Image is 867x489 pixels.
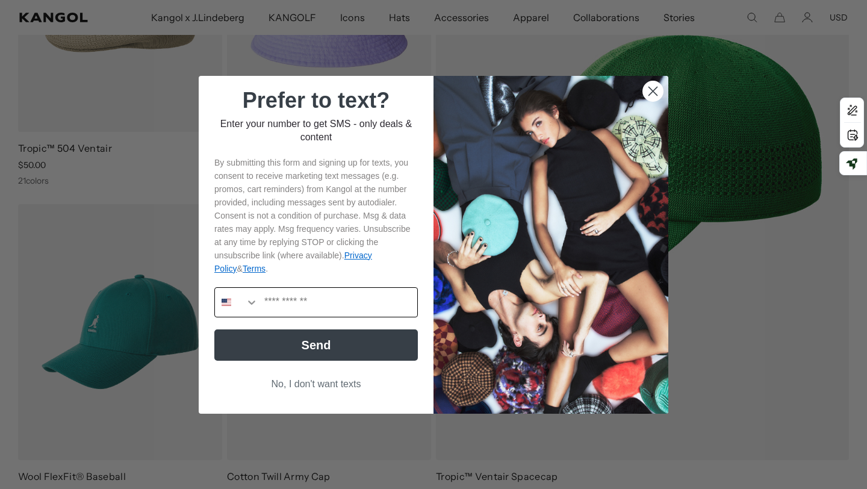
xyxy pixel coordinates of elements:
button: Send [214,329,418,361]
button: Close dialog [642,81,663,102]
span: Enter your number to get SMS - only deals & content [220,119,412,142]
button: No, I don't want texts [214,373,418,396]
p: By submitting this form and signing up for texts, you consent to receive marketing text messages ... [214,156,418,275]
button: Search Countries [215,288,258,317]
span: Prefer to text? [243,88,390,113]
a: Terms [243,264,266,273]
input: Phone Number [258,288,417,317]
img: 32d93059-7686-46ce-88e0-f8be1b64b1a2.jpeg [433,76,668,414]
img: United States [222,297,231,307]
